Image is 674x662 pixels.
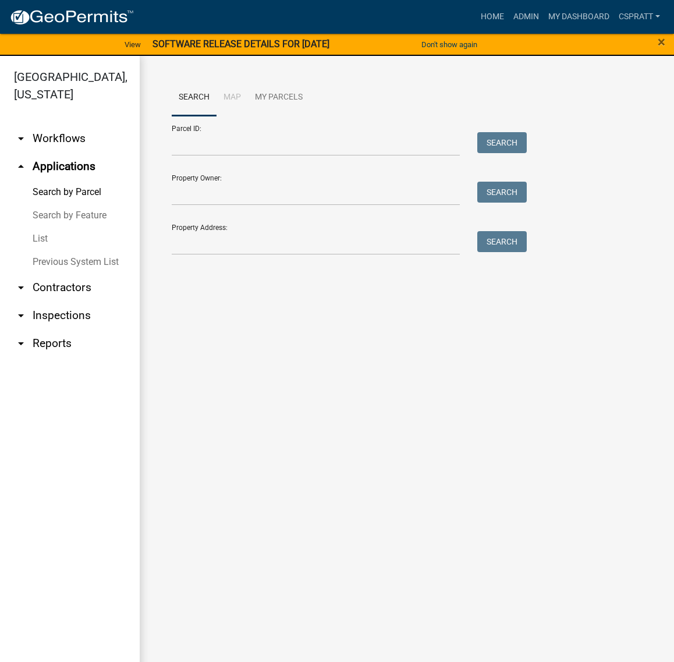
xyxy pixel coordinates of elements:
i: arrow_drop_down [14,132,28,146]
a: Admin [509,6,544,28]
i: arrow_drop_down [14,309,28,323]
span: × [658,34,665,50]
a: My Dashboard [544,6,614,28]
button: Search [477,182,527,203]
button: Search [477,231,527,252]
button: Close [658,35,665,49]
button: Search [477,132,527,153]
a: View [120,35,146,54]
i: arrow_drop_down [14,337,28,351]
strong: SOFTWARE RELEASE DETAILS FOR [DATE] [152,38,329,49]
a: Search [172,79,217,116]
button: Don't show again [417,35,482,54]
a: My Parcels [248,79,310,116]
i: arrow_drop_up [14,160,28,174]
a: Home [476,6,509,28]
a: cspratt [614,6,665,28]
i: arrow_drop_down [14,281,28,295]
